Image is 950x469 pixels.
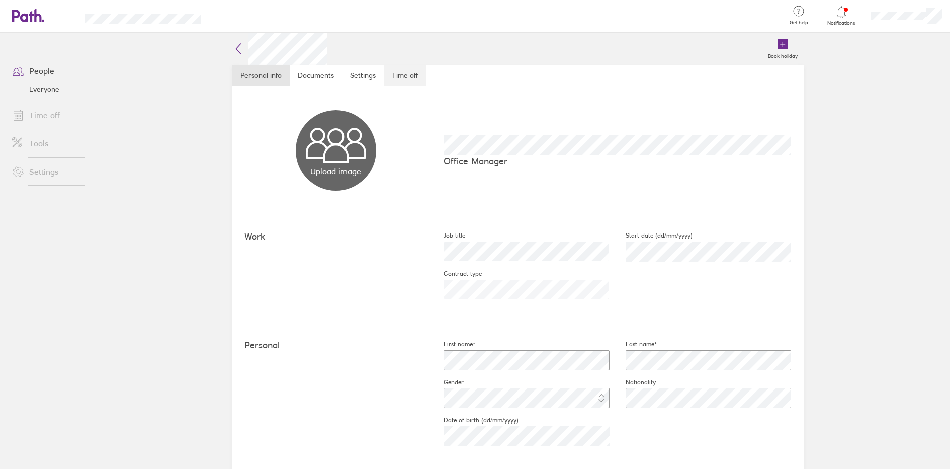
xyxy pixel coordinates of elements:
a: Documents [290,65,342,86]
a: Tools [4,133,85,153]
a: Notifications [825,5,858,26]
span: Notifications [825,20,858,26]
h4: Personal [244,340,427,351]
label: Contract type [427,270,482,278]
label: Job title [427,231,465,240]
label: Date of birth (dd/mm/yyyy) [427,416,519,424]
label: Last name* [610,340,657,348]
h4: Work [244,231,427,242]
label: Gender [427,378,464,386]
a: Book holiday [762,33,804,65]
a: People [4,61,85,81]
p: Office Manager [444,155,792,166]
label: Nationality [610,378,656,386]
a: Settings [342,65,384,86]
a: Time off [4,105,85,125]
span: Get help [783,20,815,26]
label: Start date (dd/mm/yyyy) [610,231,693,240]
a: Everyone [4,81,85,97]
a: Settings [4,162,85,182]
a: Personal info [232,65,290,86]
a: Time off [384,65,426,86]
label: Book holiday [762,50,804,59]
label: First name* [427,340,475,348]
